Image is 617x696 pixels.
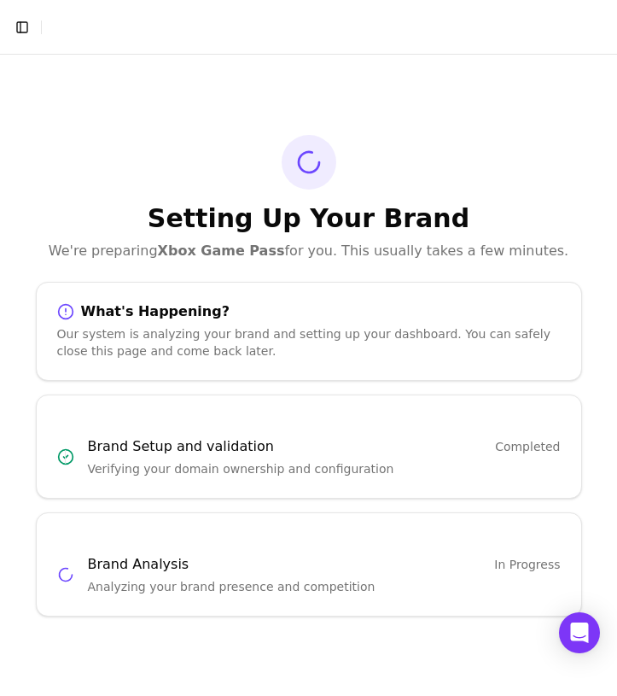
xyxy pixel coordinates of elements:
[158,243,285,259] strong: Xbox Game Pass
[495,438,560,455] span: Completed
[559,612,600,653] div: Open Intercom Messenger
[88,460,561,477] p: Verifying your domain ownership and configuration
[36,241,582,261] p: We're preparing for you. This usually takes a few minutes.
[88,436,274,457] h3: Brand Setup and validation
[57,303,561,320] div: What's Happening?
[36,203,582,234] h1: Setting Up Your Brand
[88,578,561,595] p: Analyzing your brand presence and competition
[57,325,561,360] div: Our system is analyzing your brand and setting up your dashboard. You can safely close this page ...
[88,554,189,575] h3: Brand Analysis
[494,556,560,573] span: In Progress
